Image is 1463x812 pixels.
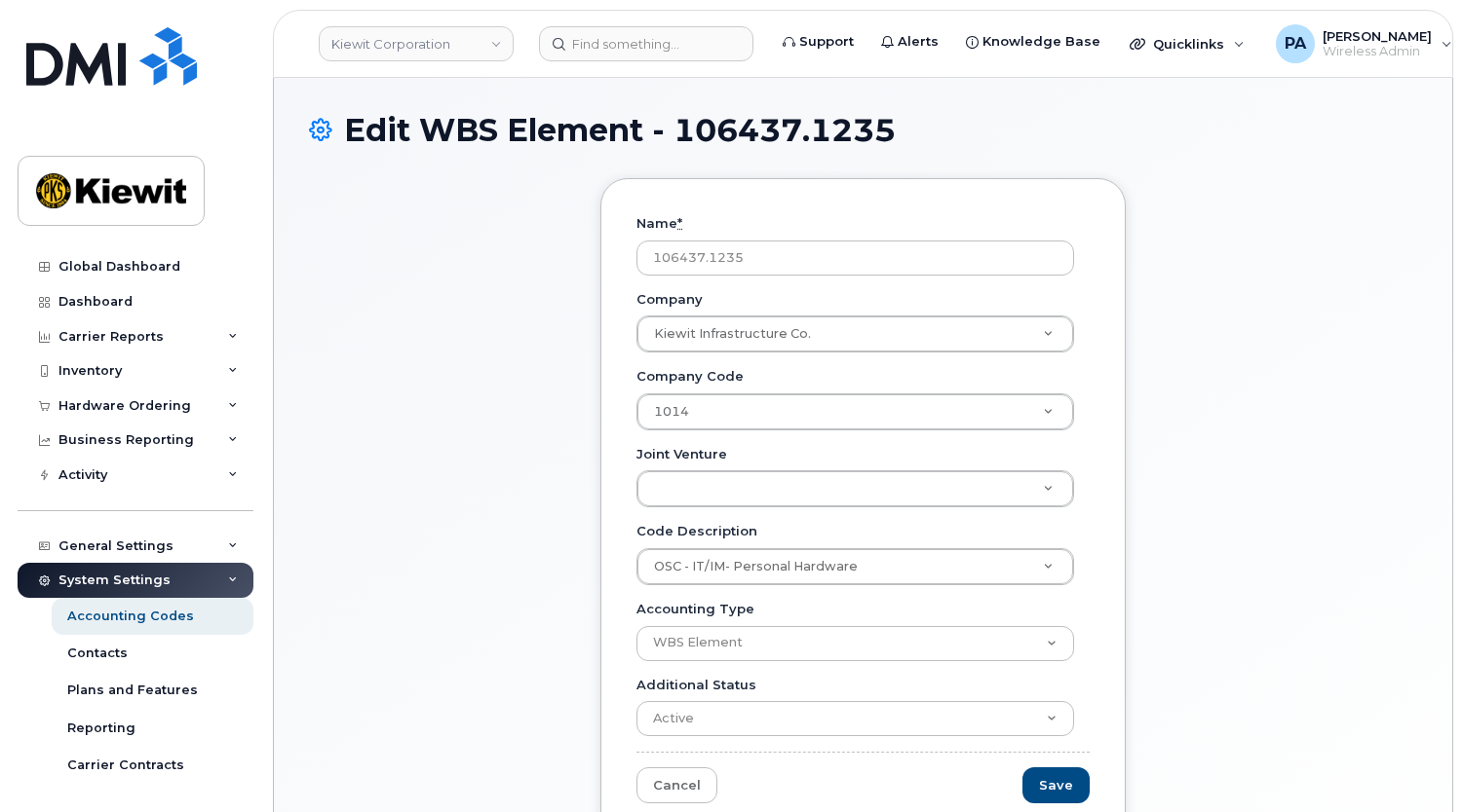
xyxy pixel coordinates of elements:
label: Name [636,214,682,233]
span: 1014 [654,404,689,419]
h1: Edit WBS Element - 106437.1235 [309,113,1417,147]
label: Company Code [636,367,744,386]
span: OSC - IT/IM- Personal Hardware [654,559,858,573]
abbr: required [677,215,682,231]
a: OSC - IT/IM- Personal Hardware [637,549,1073,584]
span: Kiewit Infrastructure Co. [654,326,811,341]
a: 1014 [637,394,1073,429]
label: Joint Venture [636,445,727,463]
label: Code Description [636,522,757,540]
a: Kiewit Infrastructure Co. [637,316,1073,351]
input: Save [1022,767,1090,803]
a: Cancel [636,767,717,803]
label: Company [636,290,703,309]
label: Additional Status [636,676,756,694]
label: Accounting Type [636,600,754,618]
